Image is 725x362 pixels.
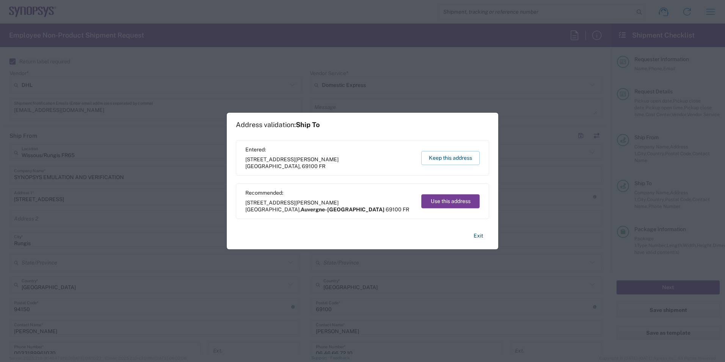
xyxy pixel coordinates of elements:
span: Entered: [245,146,414,153]
span: [STREET_ADDRESS][PERSON_NAME] , [245,199,414,213]
button: Exit [468,229,489,242]
span: 69100 [386,206,402,212]
button: Keep this address [421,151,480,165]
h1: Address validation: [236,121,320,129]
span: FR [403,206,409,212]
span: [GEOGRAPHIC_DATA] [245,206,300,212]
span: [GEOGRAPHIC_DATA] [245,163,300,169]
button: Use this address [421,194,480,208]
span: [STREET_ADDRESS][PERSON_NAME] , [245,156,414,170]
span: Auvergne-[GEOGRAPHIC_DATA] [301,206,384,212]
span: 69100 [302,163,318,169]
span: FR [319,163,325,169]
span: Recommended: [245,189,414,196]
span: Ship To [296,121,320,129]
